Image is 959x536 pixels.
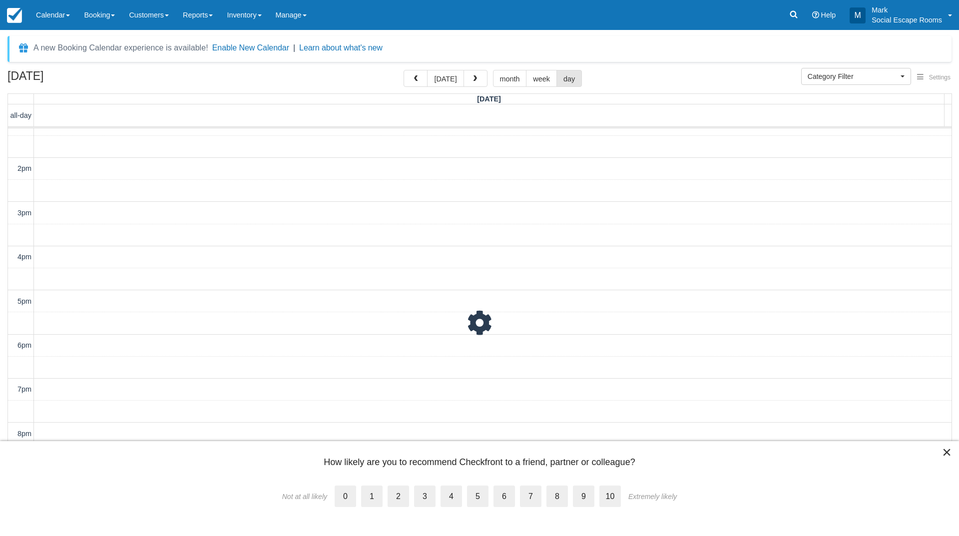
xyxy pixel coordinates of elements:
label: 5 [467,486,488,507]
label: 7 [520,486,541,507]
label: 10 [599,486,621,507]
span: [DATE] [477,95,501,103]
span: 6pm [17,341,31,349]
a: Learn about what's new [299,43,383,52]
div: How likely are you to recommend Checkfront to a friend, partner or colleague? [15,456,944,474]
div: Extremely likely [628,493,677,501]
label: 0 [335,486,356,507]
span: 7pm [17,385,31,393]
h2: [DATE] [7,70,134,88]
button: [DATE] [427,70,464,87]
label: 6 [493,486,515,507]
button: Close [942,444,952,460]
button: day [556,70,582,87]
button: week [526,70,557,87]
button: month [493,70,527,87]
button: Enable New Calendar [212,43,289,53]
label: 2 [388,486,409,507]
label: 3 [414,486,436,507]
div: A new Booking Calendar experience is available! [33,42,208,54]
span: 8pm [17,430,31,438]
label: 1 [361,486,383,507]
label: 9 [573,486,594,507]
i: Help [812,11,819,18]
label: 8 [546,486,568,507]
label: 4 [441,486,462,507]
span: Category Filter [808,71,898,81]
span: Settings [929,74,951,81]
span: 5pm [17,297,31,305]
p: Social Escape Rooms [872,15,942,25]
img: checkfront-main-nav-mini-logo.png [7,8,22,23]
span: Help [821,11,836,19]
span: all-day [10,111,31,119]
span: 4pm [17,253,31,261]
span: 2pm [17,164,31,172]
div: M [850,7,866,23]
span: 3pm [17,209,31,217]
div: Not at all likely [282,493,327,501]
span: | [293,43,295,52]
p: Mark [872,5,942,15]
